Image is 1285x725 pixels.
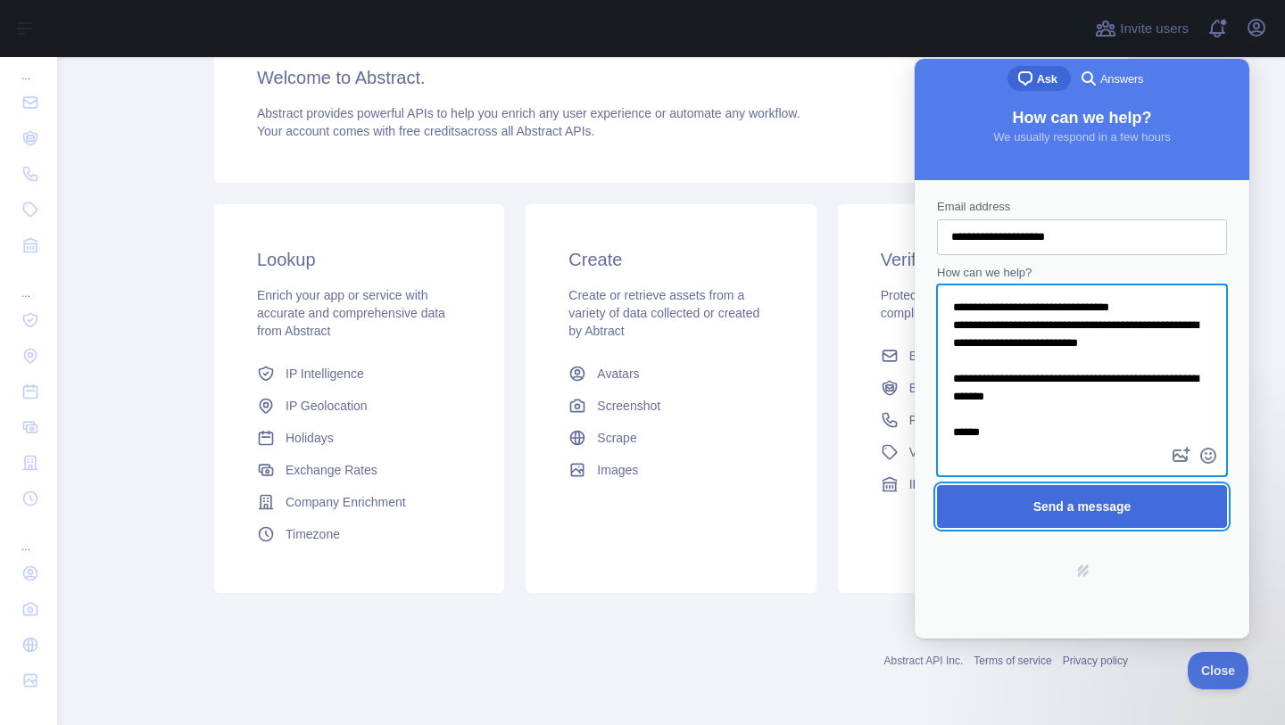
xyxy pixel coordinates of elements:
iframe: Help Scout Beacon - Live Chat, Contact Form, and Knowledge Base [915,59,1249,638]
button: Invite users [1091,14,1192,43]
a: IP Intelligence [250,358,468,390]
a: Terms of service [974,655,1051,667]
span: Exchange Rates [286,461,377,479]
span: IP Geolocation [286,397,368,415]
span: Company Enrichment [286,493,406,511]
a: Email Validation [874,340,1092,372]
span: Scrape [597,429,636,447]
a: Holidays [250,422,468,454]
a: Images [561,454,780,486]
span: Enrich your app or service with accurate and comprehensive data from Abstract [257,288,445,338]
span: Phone Validation [909,411,1003,429]
span: Abstract provides powerful APIs to help you enrich any user experience or automate any workflow. [257,106,800,120]
span: Email Reputation [909,379,1005,397]
h3: Create [568,247,773,272]
span: Screenshot [597,397,660,415]
span: Holidays [286,429,334,447]
span: Invite users [1120,19,1189,39]
a: Scrape [561,422,780,454]
span: VAT Validation [909,443,989,461]
a: Exchange Rates [250,454,468,486]
span: Create or retrieve assets from a variety of data collected or created by Abtract [568,288,759,338]
a: VAT Validation [874,436,1092,468]
span: Timezone [286,525,340,543]
span: Email Validation [909,347,998,365]
h3: Verify [881,247,1085,272]
div: ... [14,265,43,301]
h3: Welcome to Abstract. [257,65,1085,90]
a: Screenshot [561,390,780,422]
span: Avatars [597,365,639,383]
span: IP Intelligence [286,365,364,383]
a: Timezone [250,518,468,550]
span: IBAN Validation [909,475,996,493]
span: free credits [399,124,460,138]
a: IBAN Validation [874,468,1092,500]
iframe: Help Scout Beacon - Close [1188,652,1249,689]
div: ... [14,518,43,554]
h3: Lookup [257,247,461,272]
span: Images [597,461,638,479]
a: Company Enrichment [250,486,468,518]
a: Abstract API Inc. [884,655,964,667]
a: Privacy policy [1063,655,1128,667]
span: Your account comes with across all Abstract APIs. [257,124,594,138]
a: Avatars [561,358,780,390]
span: Protect your app and ensure compliance with verification APIs [881,288,1062,320]
div: ... [14,47,43,83]
a: Email Reputation [874,372,1092,404]
a: IP Geolocation [250,390,468,422]
a: Phone Validation [874,404,1092,436]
